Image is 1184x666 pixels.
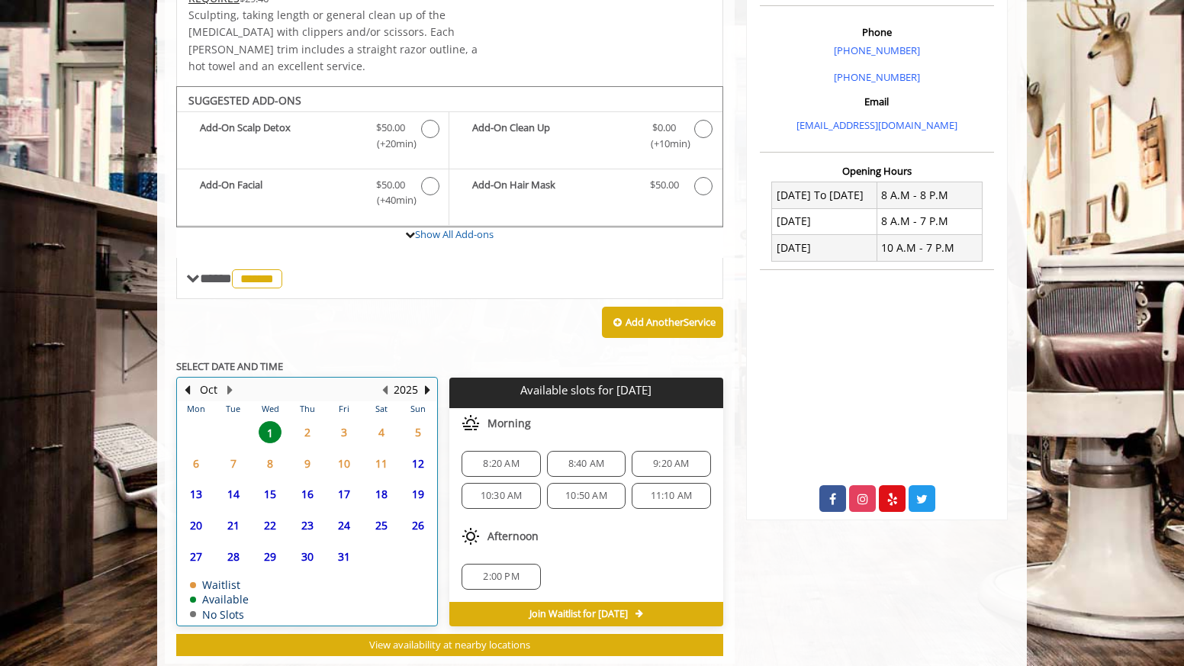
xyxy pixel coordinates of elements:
[472,120,634,152] b: Add-On Clean Up
[407,514,430,536] span: 26
[362,510,399,541] td: Select day25
[288,541,325,572] td: Select day30
[834,70,920,84] a: [PHONE_NUMBER]
[288,510,325,541] td: Select day23
[288,401,325,417] th: Thu
[214,401,251,417] th: Tue
[188,93,301,108] b: SUGGESTED ADD-ONS
[259,452,282,475] span: 8
[487,417,531,430] span: Morning
[378,381,391,398] button: Previous Year
[224,381,236,398] button: Next Month
[259,514,282,536] span: 22
[400,448,437,479] td: Select day12
[185,545,208,568] span: 27
[178,510,214,541] td: Select day20
[547,483,626,509] div: 10:50 AM
[877,208,982,234] td: 8 A.M - 7 P.M
[772,208,877,234] td: [DATE]
[547,451,626,477] div: 8:40 AM
[222,452,245,475] span: 7
[362,479,399,510] td: Select day18
[376,177,405,193] span: $50.00
[252,510,288,541] td: Select day22
[772,235,877,261] td: [DATE]
[222,545,245,568] span: 28
[296,514,319,536] span: 23
[457,120,714,156] label: Add-On Clean Up
[252,401,288,417] th: Wed
[259,545,282,568] span: 29
[370,452,393,475] span: 11
[764,96,990,107] h3: Email
[400,510,437,541] td: Select day26
[394,381,418,398] button: 2025
[421,381,433,398] button: Next Year
[796,118,957,132] a: [EMAIL_ADDRESS][DOMAIN_NAME]
[222,514,245,536] span: 21
[472,177,634,195] b: Add-On Hair Mask
[462,414,480,433] img: morning slots
[333,483,356,505] span: 17
[376,120,405,136] span: $50.00
[632,451,710,477] div: 9:20 AM
[252,541,288,572] td: Select day29
[288,448,325,479] td: Select day9
[650,177,679,193] span: $50.00
[200,381,217,398] button: Oct
[652,120,676,136] span: $0.00
[483,458,519,470] span: 8:20 AM
[214,448,251,479] td: Select day7
[368,136,413,152] span: (+20min )
[190,594,249,605] td: Available
[565,490,607,502] span: 10:50 AM
[362,448,399,479] td: Select day11
[185,177,441,213] label: Add-On Facial
[400,417,437,448] td: Select day5
[455,384,716,397] p: Available slots for [DATE]
[368,192,413,208] span: (+40min )
[326,401,362,417] th: Fri
[462,483,540,509] div: 10:30 AM
[214,510,251,541] td: Select day21
[362,401,399,417] th: Sat
[252,479,288,510] td: Select day15
[185,120,441,156] label: Add-On Scalp Detox
[487,530,539,542] span: Afternoon
[407,452,430,475] span: 12
[178,401,214,417] th: Mon
[288,417,325,448] td: Select day2
[529,608,628,620] span: Join Waitlist for [DATE]
[626,315,716,329] b: Add Another Service
[407,483,430,505] span: 19
[483,571,519,583] span: 2:00 PM
[326,479,362,510] td: Select day17
[333,545,356,568] span: 31
[326,417,362,448] td: Select day3
[653,458,689,470] span: 9:20 AM
[370,483,393,505] span: 18
[462,451,540,477] div: 8:20 AM
[400,479,437,510] td: Select day19
[760,166,994,176] h3: Opening Hours
[222,483,245,505] span: 14
[185,483,208,505] span: 13
[178,541,214,572] td: Select day27
[214,479,251,510] td: Select day14
[185,452,208,475] span: 6
[362,417,399,448] td: Select day4
[400,401,437,417] th: Sun
[200,120,361,152] b: Add-On Scalp Detox
[632,483,710,509] div: 11:10 AM
[259,421,282,443] span: 1
[185,514,208,536] span: 20
[462,527,480,545] img: afternoon slots
[481,490,523,502] span: 10:30 AM
[288,479,325,510] td: Select day16
[214,541,251,572] td: Select day28
[176,86,723,228] div: Beard Trim Add-onS
[834,43,920,57] a: [PHONE_NUMBER]
[764,27,990,37] h3: Phone
[190,579,249,590] td: Waitlist
[457,177,714,199] label: Add-On Hair Mask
